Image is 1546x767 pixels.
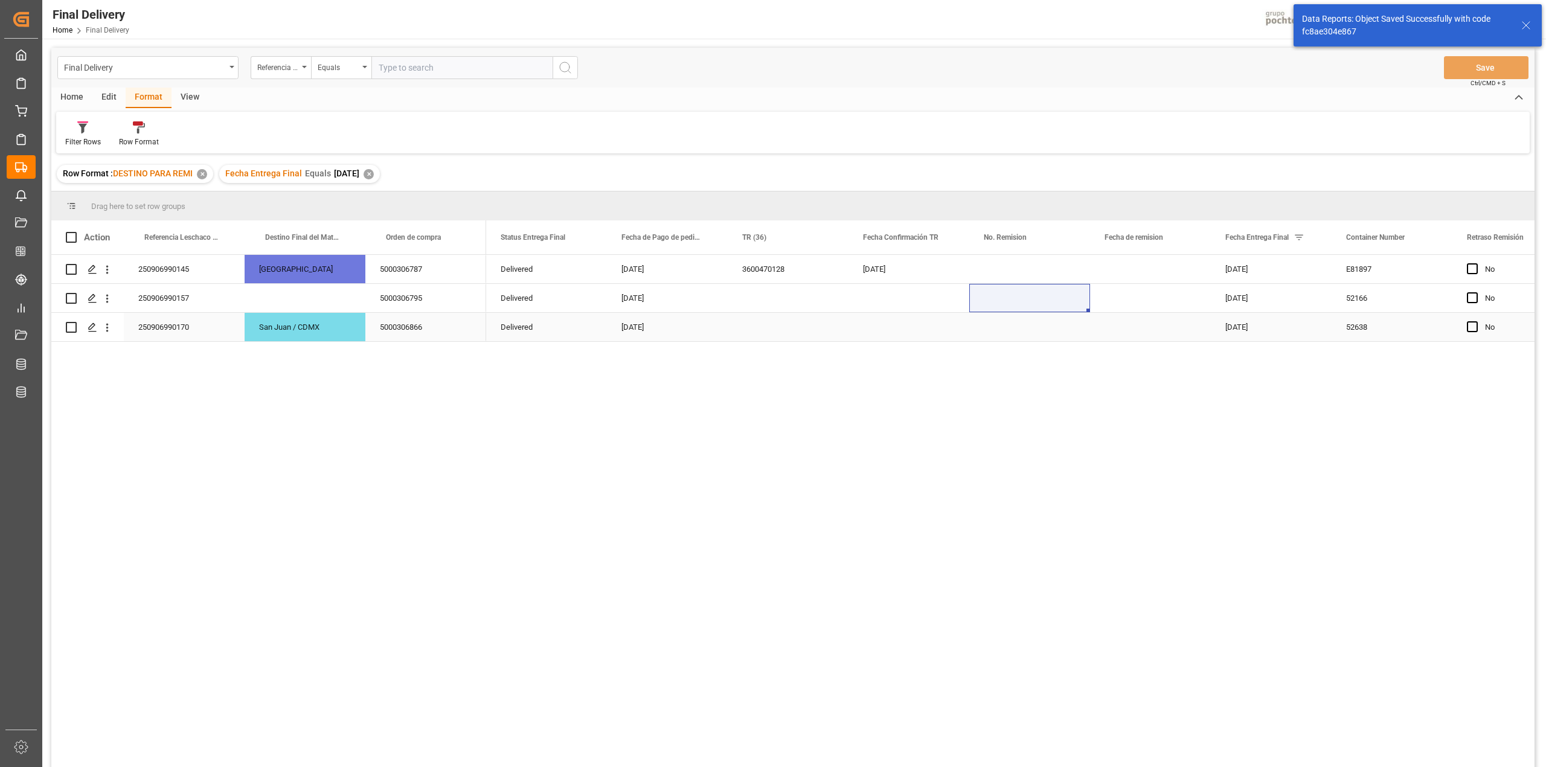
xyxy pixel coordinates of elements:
[245,255,365,283] div: [GEOGRAPHIC_DATA]
[728,255,848,283] div: 3600470128
[318,59,359,73] div: Equals
[51,255,486,284] div: Press SPACE to select this row.
[607,255,728,283] div: [DATE]
[365,284,486,312] div: 5000306795
[742,233,766,242] span: TR (36)
[365,255,486,283] div: 5000306787
[305,168,331,178] span: Equals
[863,233,938,242] span: Fecha Confirmación TR
[144,233,219,242] span: Referencia Leschaco (Impo)
[251,56,311,79] button: open menu
[65,136,101,147] div: Filter Rows
[311,56,371,79] button: open menu
[1471,79,1506,88] span: Ctrl/CMD + S
[1332,284,1452,312] div: 52166
[501,233,565,242] span: Status Entrega Final
[265,233,340,242] span: Destino Final del Material
[84,232,110,243] div: Action
[621,233,702,242] span: Fecha de Pago de pedimento
[91,202,185,211] span: Drag here to set row groups
[53,5,129,24] div: Final Delivery
[1346,233,1405,242] span: Container Number
[1225,233,1289,242] span: Fecha Entrega Final
[386,233,441,242] span: Orden de compra
[53,26,72,34] a: Home
[113,168,193,178] span: DESTINO PARA REMI
[553,56,578,79] button: search button
[486,255,607,283] div: Delivered
[124,255,245,283] div: 250906990145
[119,136,159,147] div: Row Format
[51,88,92,108] div: Home
[1262,9,1321,30] img: pochtecaImg.jpg_1689854062.jpg
[848,255,969,283] div: [DATE]
[64,59,225,74] div: Final Delivery
[334,168,359,178] span: [DATE]
[92,88,126,108] div: Edit
[1211,255,1332,283] div: [DATE]
[245,313,365,341] div: San Juan / CDMX
[57,56,239,79] button: open menu
[1467,233,1524,242] span: Retraso Remisión
[984,233,1027,242] span: No. Remision
[1332,255,1452,283] div: E81897
[126,88,172,108] div: Format
[63,168,113,178] span: Row Format :
[486,284,607,312] div: Delivered
[486,313,607,341] div: Delivered
[1211,313,1332,341] div: [DATE]
[364,169,374,179] div: ✕
[1332,313,1452,341] div: 52638
[1105,233,1163,242] span: Fecha de remision
[1444,56,1528,79] button: Save
[197,169,207,179] div: ✕
[365,313,486,341] div: 5000306866
[1302,13,1510,38] div: Data Reports: Object Saved Successfully with code fc8ae304e867
[607,313,728,341] div: [DATE]
[124,313,245,341] div: 250906990170
[1211,284,1332,312] div: [DATE]
[124,284,245,312] div: 250906990157
[51,313,486,342] div: Press SPACE to select this row.
[51,284,486,313] div: Press SPACE to select this row.
[257,59,298,73] div: Referencia Leschaco (Impo)
[225,168,302,178] span: Fecha Entrega Final
[607,284,728,312] div: [DATE]
[172,88,208,108] div: View
[371,56,553,79] input: Type to search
